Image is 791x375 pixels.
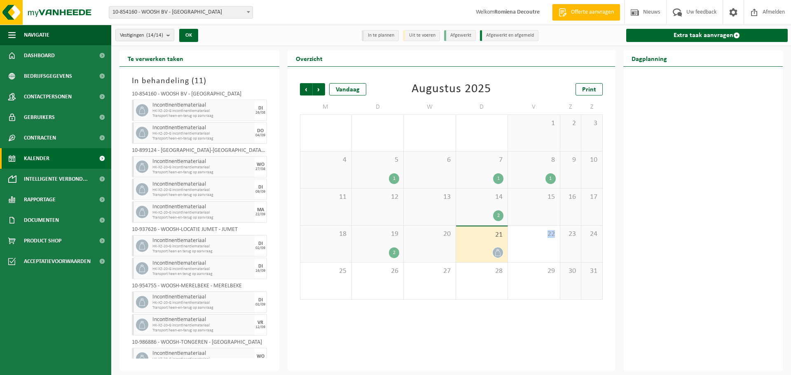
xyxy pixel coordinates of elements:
[257,207,264,212] div: MA
[623,50,675,66] h2: Dagplanning
[460,156,503,165] span: 7
[288,50,331,66] h2: Overzicht
[404,100,456,114] td: W
[152,158,253,165] span: Incontinentiemateriaal
[300,83,312,95] span: Vorige
[152,294,253,300] span: Incontinentiemateriaal
[304,193,347,202] span: 11
[352,100,404,114] td: D
[152,165,253,170] span: HK-XZ-20-G incontinentiemateriaal
[152,125,253,131] span: Incontinentiemateriaal
[24,86,72,107] span: Contactpersonen
[569,8,616,16] span: Offerte aanvragen
[132,340,267,348] div: 10-986886 - WOOSH-TONGEREN - [GEOGRAPHIC_DATA]
[460,267,503,276] span: 28
[255,167,265,171] div: 27/08
[300,100,352,114] td: M
[564,267,577,276] span: 30
[329,83,366,95] div: Vandaag
[585,156,598,165] span: 10
[152,136,253,141] span: Transport heen-en-terug op aanvraag
[255,133,265,137] div: 04/09
[408,193,451,202] span: 13
[356,156,399,165] span: 5
[257,354,264,359] div: WO
[152,204,253,210] span: Incontinentiemateriaal
[24,66,72,86] span: Bedrijfsgegevens
[132,91,267,100] div: 10-854160 - WOOSH BV - [GEOGRAPHIC_DATA]
[257,162,264,167] div: WO
[512,119,555,128] span: 1
[258,241,263,246] div: DI
[152,317,253,323] span: Incontinentiemateriaal
[152,328,253,333] span: Transport heen-en-terug op aanvraag
[255,212,265,217] div: 22/09
[408,156,451,165] span: 6
[119,50,192,66] h2: Te verwerken taken
[412,83,491,95] div: Augustus 2025
[403,30,440,41] li: Uit te voeren
[152,260,253,267] span: Incontinentiemateriaal
[152,300,253,305] span: HK-XZ-20-G incontinentiemateriaal
[564,119,577,128] span: 2
[493,210,503,221] div: 2
[576,83,603,95] a: Print
[564,193,577,202] span: 16
[460,193,503,202] span: 14
[560,100,581,114] td: Z
[152,323,253,328] span: HK-XZ-20-G incontinentiemateriaal
[24,25,49,45] span: Navigatie
[512,193,555,202] span: 15
[258,264,263,269] div: DI
[582,86,596,93] span: Print
[152,244,253,249] span: HK-XZ-20-G incontinentiemateriaal
[24,189,56,210] span: Rapportage
[480,30,538,41] li: Afgewerkt en afgemeld
[132,75,267,87] h3: In behandeling ( )
[356,230,399,239] span: 19
[194,77,204,85] span: 11
[152,114,253,119] span: Transport heen-en-terug op aanvraag
[132,283,267,291] div: 10-954755 - WOOSH-MERELBEKE - MERELBEKE
[24,107,55,128] span: Gebruikers
[152,193,253,198] span: Transport heen-en-terug op aanvraag
[313,83,325,95] span: Volgende
[552,4,620,21] a: Offerte aanvragen
[585,193,598,202] span: 17
[179,29,198,42] button: OK
[152,272,253,277] span: Transport heen en terug op aanvraag
[356,267,399,276] span: 26
[255,325,265,329] div: 12/09
[152,181,253,188] span: Incontinentiemateriaal
[152,210,253,215] span: HK-XZ-20-G incontinentiemateriaal
[585,230,598,239] span: 24
[494,9,540,15] strong: Romiena Decoutre
[564,156,577,165] span: 9
[146,33,163,38] count: (14/14)
[152,305,253,310] span: Transport heen-en-terug op aanvraag
[255,111,265,115] div: 26/08
[304,267,347,276] span: 25
[362,30,399,41] li: In te plannen
[585,267,598,276] span: 31
[512,267,555,276] span: 29
[24,128,56,148] span: Contracten
[389,247,399,258] div: 2
[512,156,555,165] span: 8
[152,267,253,272] span: HK-XZ-20-G incontinentiemateriaal
[24,251,91,272] span: Acceptatievoorwaarden
[460,231,503,240] span: 21
[120,29,163,42] span: Vestigingen
[626,29,788,42] a: Extra taak aanvragen
[585,119,598,128] span: 3
[508,100,560,114] td: V
[24,231,61,251] span: Product Shop
[493,173,503,184] div: 1
[152,249,253,254] span: Transport heen en terug op aanvraag
[581,100,602,114] td: Z
[255,246,265,250] div: 02/09
[408,230,451,239] span: 20
[109,6,253,19] span: 10-854160 - WOOSH BV - GENT
[444,30,476,41] li: Afgewerkt
[132,148,267,156] div: 10-899124 - [GEOGRAPHIC_DATA]-[GEOGRAPHIC_DATA] [GEOGRAPHIC_DATA] - [GEOGRAPHIC_DATA]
